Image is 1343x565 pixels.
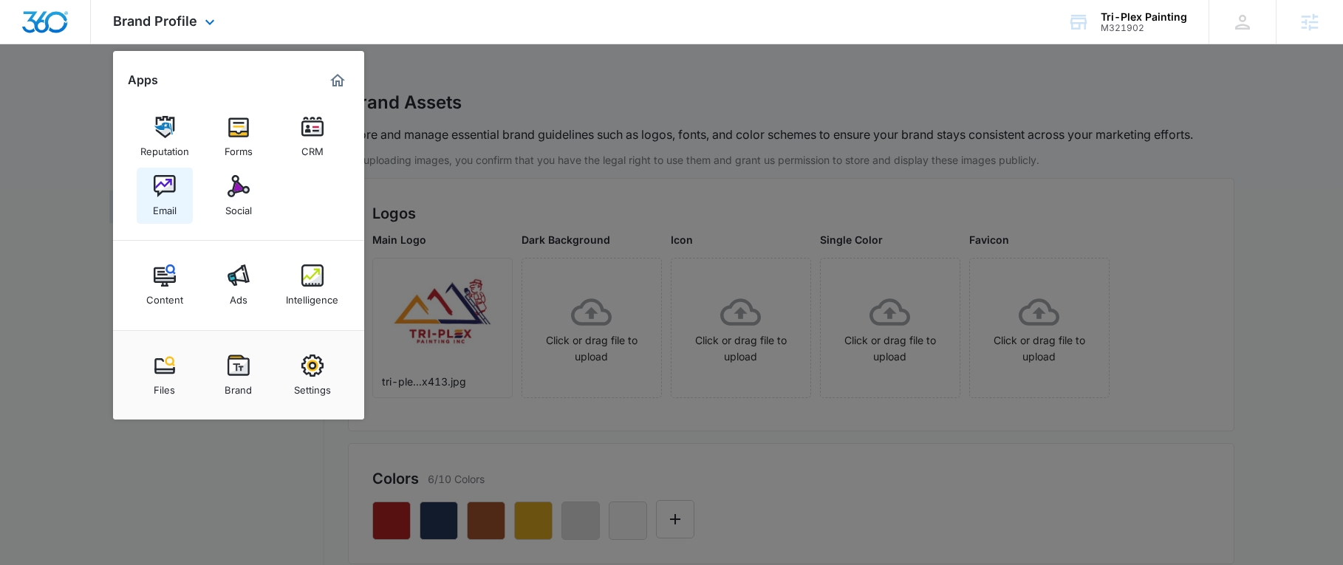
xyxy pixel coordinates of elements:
[137,109,193,165] a: Reputation
[211,347,267,403] a: Brand
[301,138,324,157] div: CRM
[286,287,338,306] div: Intelligence
[284,347,341,403] a: Settings
[140,138,189,157] div: Reputation
[284,109,341,165] a: CRM
[1101,23,1187,33] div: account id
[284,257,341,313] a: Intelligence
[146,287,183,306] div: Content
[1101,11,1187,23] div: account name
[154,377,175,396] div: Files
[153,197,177,216] div: Email
[294,377,331,396] div: Settings
[137,168,193,224] a: Email
[211,257,267,313] a: Ads
[230,287,247,306] div: Ads
[225,197,252,216] div: Social
[225,377,252,396] div: Brand
[128,73,158,87] h2: Apps
[211,168,267,224] a: Social
[137,257,193,313] a: Content
[113,13,197,29] span: Brand Profile
[225,138,253,157] div: Forms
[326,69,349,92] a: Marketing 360® Dashboard
[137,347,193,403] a: Files
[211,109,267,165] a: Forms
